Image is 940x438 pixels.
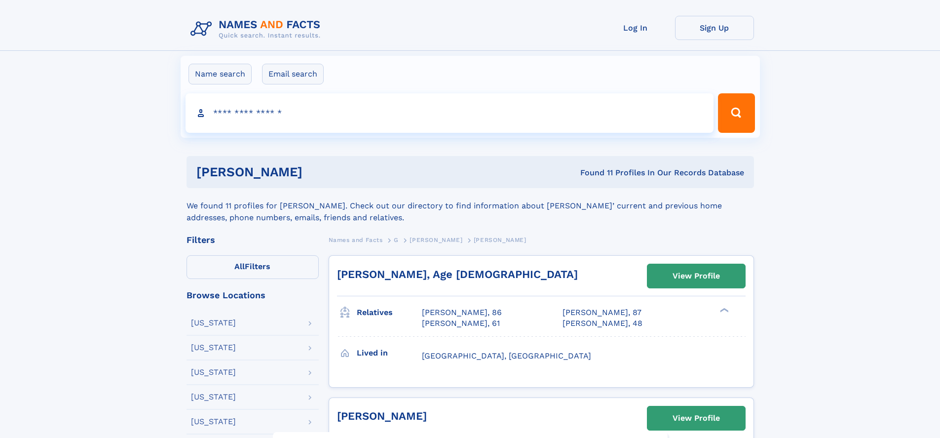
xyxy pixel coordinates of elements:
a: [PERSON_NAME], 87 [563,307,641,318]
button: Search Button [718,93,754,133]
h3: Lived in [357,345,422,361]
a: [PERSON_NAME], 48 [563,318,642,329]
div: [US_STATE] [191,344,236,352]
div: [US_STATE] [191,418,236,426]
a: Names and Facts [329,234,383,246]
a: [PERSON_NAME], 86 [422,307,502,318]
label: Name search [188,64,252,84]
span: G [394,237,399,243]
div: [US_STATE] [191,368,236,376]
a: View Profile [647,264,745,288]
div: Filters [187,236,319,244]
div: Found 11 Profiles In Our Records Database [441,167,744,178]
label: Email search [262,64,324,84]
div: View Profile [673,407,720,430]
a: [PERSON_NAME], Age [DEMOGRAPHIC_DATA] [337,268,578,280]
a: [PERSON_NAME], 61 [422,318,500,329]
span: All [234,262,245,271]
span: [GEOGRAPHIC_DATA], [GEOGRAPHIC_DATA] [422,351,591,360]
h3: Relatives [357,304,422,321]
a: View Profile [647,406,745,430]
span: [PERSON_NAME] [474,237,526,243]
a: G [394,234,399,246]
label: Filters [187,255,319,279]
a: [PERSON_NAME] [410,234,462,246]
a: Log In [596,16,675,40]
input: search input [186,93,714,133]
div: We found 11 profiles for [PERSON_NAME]. Check out our directory to find information about [PERSON... [187,188,754,224]
div: ❯ [717,307,729,314]
div: Browse Locations [187,291,319,300]
h1: [PERSON_NAME] [196,166,442,178]
img: Logo Names and Facts [187,16,329,42]
div: [US_STATE] [191,319,236,327]
span: [PERSON_NAME] [410,237,462,243]
div: [US_STATE] [191,393,236,401]
a: [PERSON_NAME] [337,410,427,422]
a: Sign Up [675,16,754,40]
div: View Profile [673,265,720,287]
